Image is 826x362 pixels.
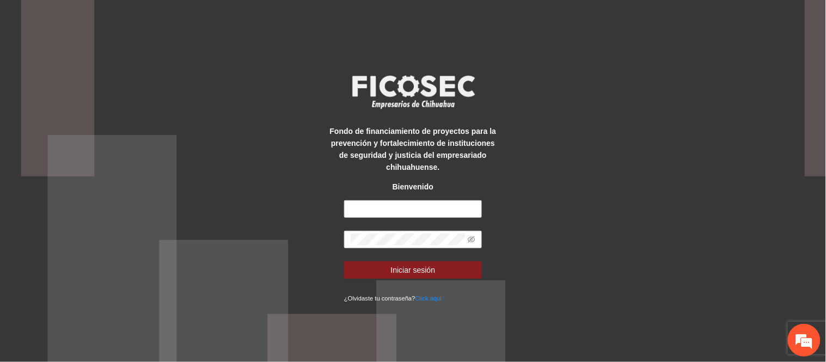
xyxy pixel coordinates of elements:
img: logo [345,72,481,112]
span: Iniciar sesión [391,264,436,276]
strong: Bienvenido [393,182,433,191]
a: Click aqui [415,295,442,302]
button: Iniciar sesión [344,261,482,279]
strong: Fondo de financiamiento de proyectos para la prevención y fortalecimiento de instituciones de seg... [330,127,497,171]
small: ¿Olvidaste tu contraseña? [344,295,442,302]
span: eye-invisible [468,236,475,243]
